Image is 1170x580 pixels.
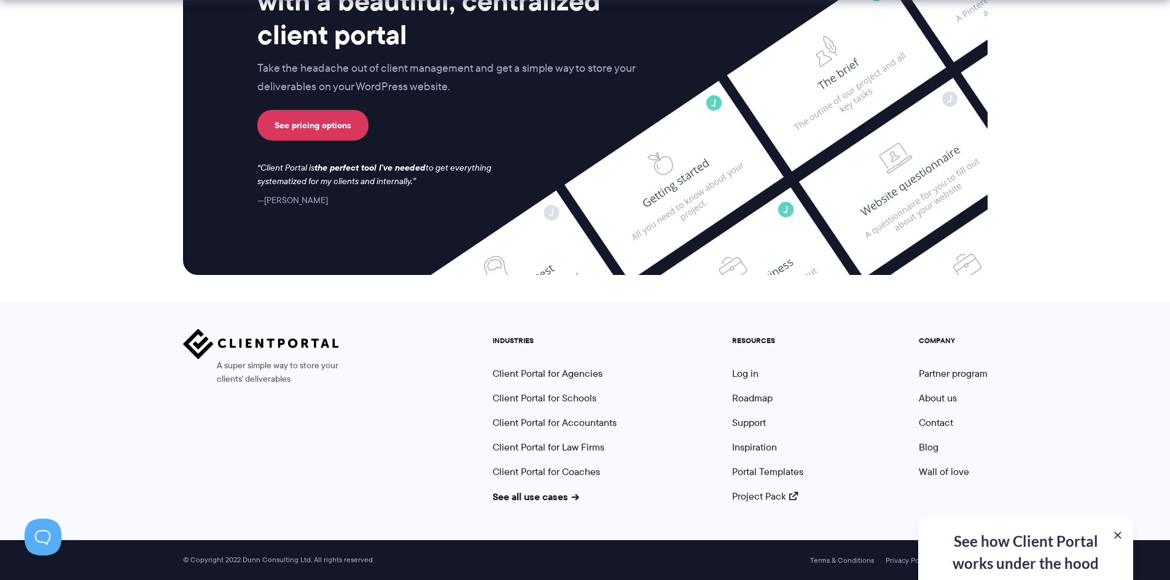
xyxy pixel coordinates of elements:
a: Client Portal for Schools [493,391,596,405]
a: Log in [732,366,759,381]
a: Partner program [919,366,988,381]
a: Blog [919,440,938,454]
a: Project Pack [732,489,798,503]
span: © Copyright 2022 Dunn Consulting Ltd. All rights reserved. [177,555,380,565]
p: Client Portal is to get everything systematized for my clients and internally. [257,161,508,188]
a: Client Portal for Law Firms [493,440,604,454]
p: Take the headache out of client management and get a simple way to store your deliverables on you... [257,60,661,96]
a: Client Portal for Agencies [493,366,603,381]
a: Wall of love [919,465,969,479]
h5: INDUSTRIES [493,336,617,345]
a: Roadmap [732,391,773,405]
a: Privacy Policy [886,556,930,565]
a: Client Portal for Coaches [493,465,600,479]
strong: the perfect tool I've needed [314,161,426,174]
span: A super simple way to store your clients' deliverables [183,359,339,386]
a: Contact [919,416,953,430]
a: Inspiration [732,440,777,454]
iframe: Toggle Customer Support [25,519,61,555]
a: Support [732,416,766,430]
a: Portal Templates [732,465,803,479]
cite: [PERSON_NAME] [257,194,328,206]
a: Terms & Conditions [810,556,874,565]
a: About us [919,391,957,405]
a: See pricing options [257,110,369,141]
a: See all use cases [493,489,580,504]
a: Client Portal for Accountants [493,416,617,430]
h5: COMPANY [919,336,988,345]
h5: RESOURCES [732,336,803,345]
